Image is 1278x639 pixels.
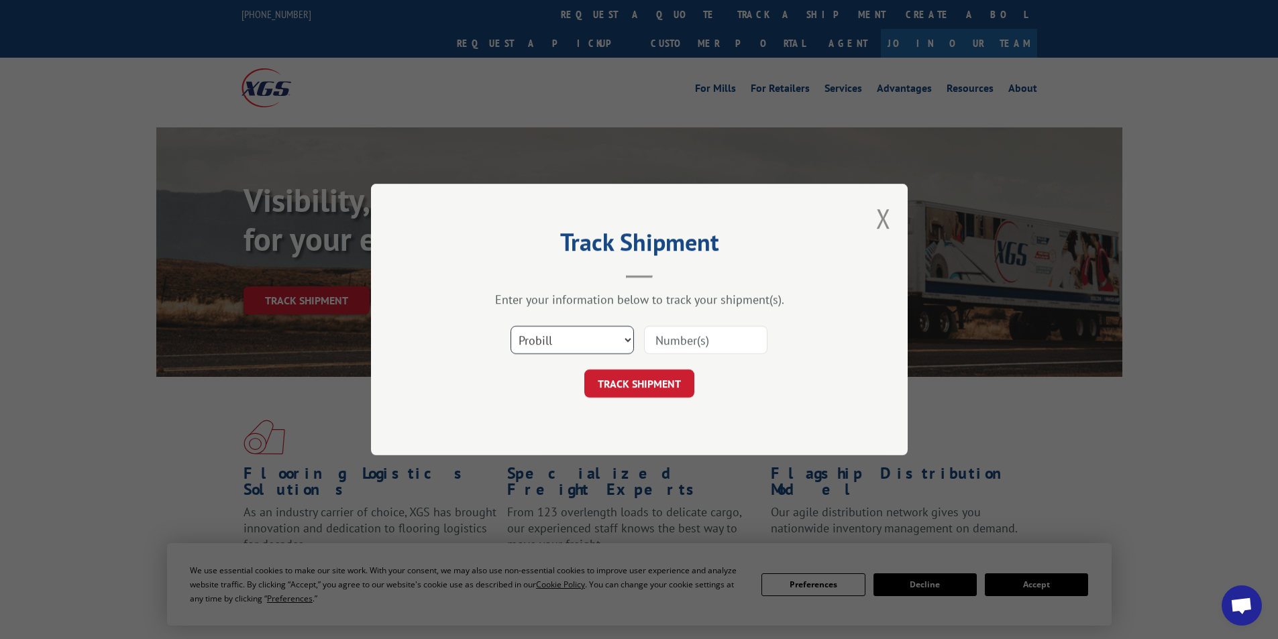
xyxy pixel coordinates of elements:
a: Open chat [1222,585,1262,626]
button: TRACK SHIPMENT [584,369,694,398]
input: Number(s) [644,326,767,354]
h2: Track Shipment [438,233,841,258]
div: Enter your information below to track your shipment(s). [438,292,841,307]
button: Close modal [876,200,891,236]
